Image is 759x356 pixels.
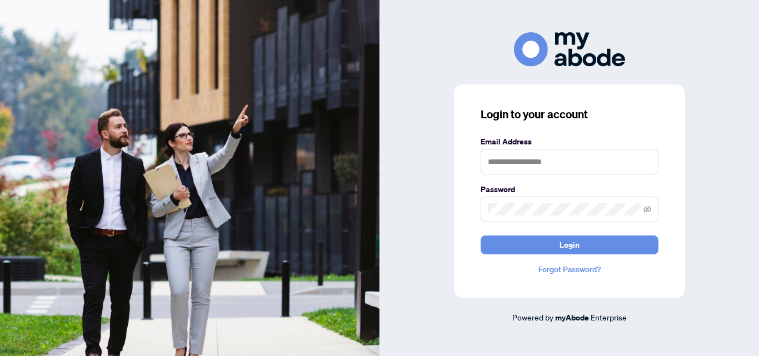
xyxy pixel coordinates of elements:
h3: Login to your account [481,107,658,122]
img: ma-logo [514,32,625,66]
a: Forgot Password? [481,263,658,275]
label: Email Address [481,136,658,148]
label: Password [481,183,658,195]
span: eye-invisible [643,205,651,213]
span: Enterprise [591,312,627,322]
span: Powered by [512,312,553,322]
span: Login [560,236,580,254]
a: myAbode [555,312,589,324]
button: Login [481,235,658,254]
